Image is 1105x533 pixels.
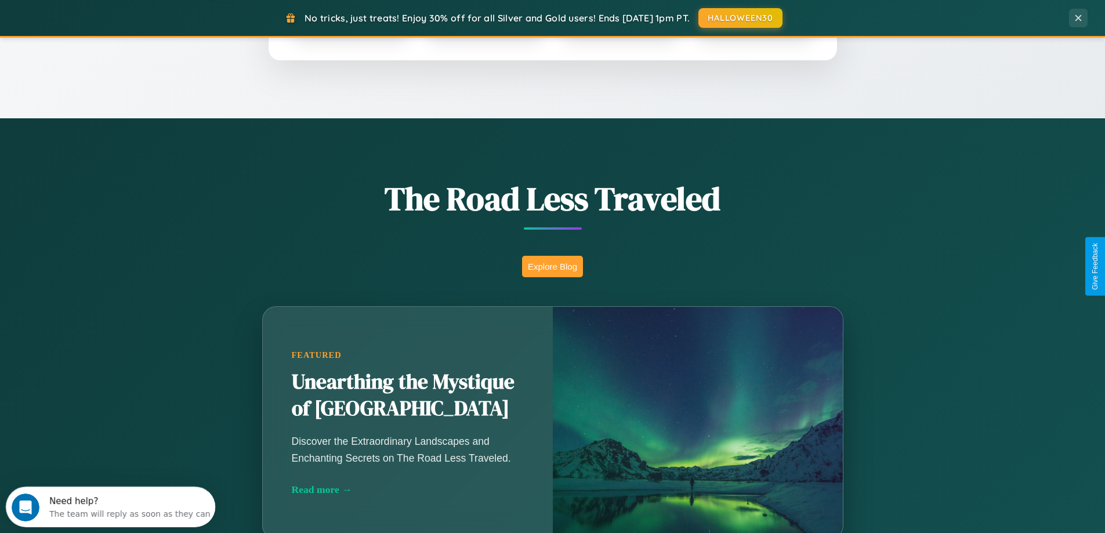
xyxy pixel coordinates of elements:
h1: The Road Less Traveled [205,176,901,221]
div: Read more → [292,484,524,496]
div: Open Intercom Messenger [5,5,216,37]
p: Discover the Extraordinary Landscapes and Enchanting Secrets on The Road Less Traveled. [292,433,524,466]
iframe: Intercom live chat [12,494,39,521]
iframe: Intercom live chat discovery launcher [6,487,215,527]
div: The team will reply as soon as they can [44,19,205,31]
div: Give Feedback [1091,243,1099,290]
div: Need help? [44,10,205,19]
button: Explore Blog [522,256,583,277]
h2: Unearthing the Mystique of [GEOGRAPHIC_DATA] [292,369,524,422]
span: No tricks, just treats! Enjoy 30% off for all Silver and Gold users! Ends [DATE] 1pm PT. [305,12,690,24]
button: HALLOWEEN30 [698,8,782,28]
div: Featured [292,350,524,360]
